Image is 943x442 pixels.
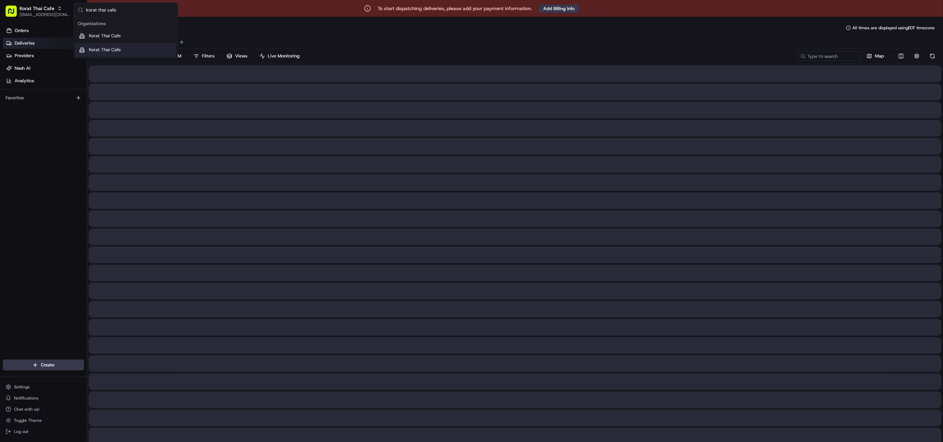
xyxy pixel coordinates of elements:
a: Add Billing Info [539,4,579,13]
button: Filters [190,51,218,61]
input: Clear [18,45,115,53]
a: Providers [3,50,87,61]
span: Filters [202,53,214,59]
span: Log out [14,429,28,434]
span: Deliveries [15,40,35,46]
a: 📗Knowledge Base [4,99,56,111]
button: Settings [3,382,84,392]
button: Map [863,51,887,61]
div: Organizations [75,19,176,29]
span: Knowledge Base [14,101,53,108]
span: Settings [14,384,30,390]
a: Nash AI [3,63,87,74]
button: Live Monitoring [256,51,303,61]
button: Views [224,51,250,61]
span: Live Monitoring [268,53,300,59]
span: Create [41,362,54,368]
a: Orders [3,25,87,36]
span: Nash AI [15,65,30,71]
button: Start new chat [119,69,127,77]
div: Favorites [3,92,84,103]
input: Search... [86,3,173,17]
button: Create [3,359,84,371]
div: Suggestions [74,17,178,59]
p: To start dispatching deliveries, please add your payment information. [378,5,532,12]
a: Analytics [3,75,87,86]
span: Orders [15,28,29,34]
span: Korat Thai Cafe [89,47,121,53]
div: 📗 [7,102,13,108]
img: 1736555255976-a54dd68f-1ca7-489b-9aae-adbdc363a1c4 [7,67,20,79]
button: Log out [3,427,84,436]
span: Analytics [15,78,34,84]
div: Start new chat [24,67,114,74]
span: All times are displayed using EDT timezone [852,25,935,31]
button: Korat Thai Cafe[EMAIL_ADDRESS][DOMAIN_NAME] [3,3,72,20]
button: Refresh [928,51,937,61]
a: 💻API Documentation [56,99,115,111]
span: Notifications [14,395,38,401]
span: Toggle Theme [14,418,42,423]
span: API Documentation [66,101,112,108]
span: Chat with us! [14,406,39,412]
button: [EMAIL_ADDRESS][DOMAIN_NAME] [20,12,69,17]
button: Toggle Theme [3,416,84,425]
button: Korat Thai Cafe [20,5,54,12]
span: Providers [15,53,34,59]
span: Map [875,53,884,59]
input: Type to search [798,51,861,61]
div: 💻 [59,102,65,108]
img: Nash [7,7,21,21]
button: Add Billing Info [539,5,579,13]
span: Korat Thai Cafe [89,33,121,39]
div: We're available if you need us! [24,74,88,79]
p: Welcome 👋 [7,28,127,39]
a: Powered byPylon [49,118,84,124]
span: Pylon [69,118,84,124]
button: Notifications [3,393,84,403]
span: Views [235,53,247,59]
a: Deliveries [3,38,87,49]
button: Chat with us! [3,404,84,414]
